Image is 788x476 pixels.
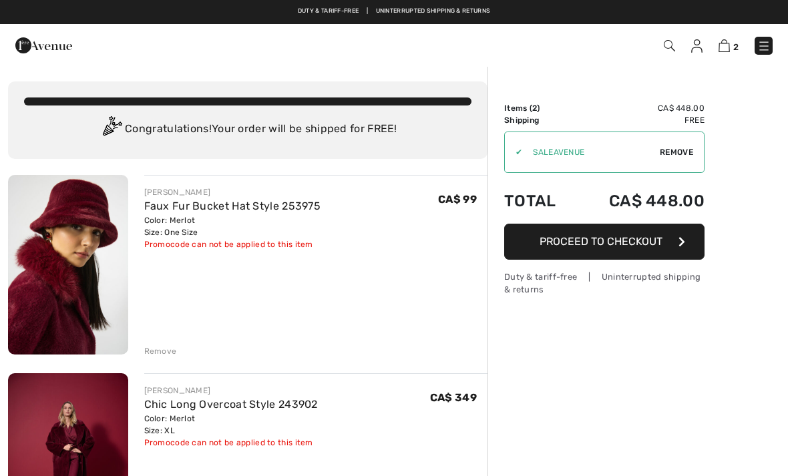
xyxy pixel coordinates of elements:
[15,38,72,51] a: 1ère Avenue
[144,345,177,357] div: Remove
[144,238,321,250] div: Promocode can not be applied to this item
[660,146,693,158] span: Remove
[664,40,675,51] img: Search
[691,39,703,53] img: My Info
[144,398,318,411] a: Chic Long Overcoat Style 243902
[574,178,705,224] td: CA$ 448.00
[719,39,730,52] img: Shopping Bag
[505,146,522,158] div: ✔
[144,200,321,212] a: Faux Fur Bucket Hat Style 253975
[438,193,477,206] span: CA$ 99
[430,391,477,404] span: CA$ 349
[757,39,771,53] img: Menu
[522,132,660,172] input: Promo code
[15,32,72,59] img: 1ère Avenue
[98,116,125,143] img: Congratulation2.svg
[144,214,321,238] div: Color: Merlot Size: One Size
[719,37,739,53] a: 2
[733,42,739,52] span: 2
[24,116,471,143] div: Congratulations! Your order will be shipped for FREE!
[144,186,321,198] div: [PERSON_NAME]
[504,270,705,296] div: Duty & tariff-free | Uninterrupted shipping & returns
[574,102,705,114] td: CA$ 448.00
[532,103,537,113] span: 2
[8,175,128,354] img: Faux Fur Bucket Hat Style 253975
[504,114,574,126] td: Shipping
[504,224,705,260] button: Proceed to Checkout
[504,178,574,224] td: Total
[144,385,318,397] div: [PERSON_NAME]
[540,235,662,248] span: Proceed to Checkout
[144,437,318,449] div: Promocode can not be applied to this item
[504,102,574,114] td: Items ( )
[144,413,318,437] div: Color: Merlot Size: XL
[574,114,705,126] td: Free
